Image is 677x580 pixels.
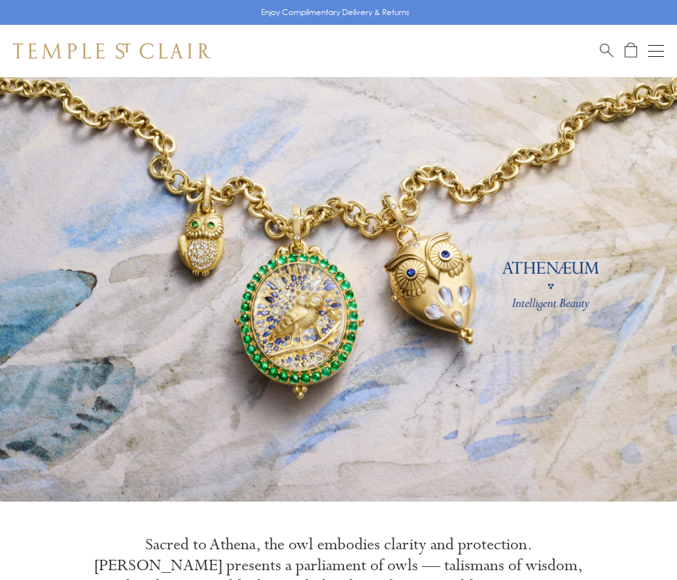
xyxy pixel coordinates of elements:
a: Open Shopping Bag [625,42,637,59]
a: Search [600,42,614,59]
img: Temple St. Clair [13,43,211,59]
p: Enjoy Complimentary Delivery & Returns [261,6,409,19]
button: Open navigation [648,43,664,59]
